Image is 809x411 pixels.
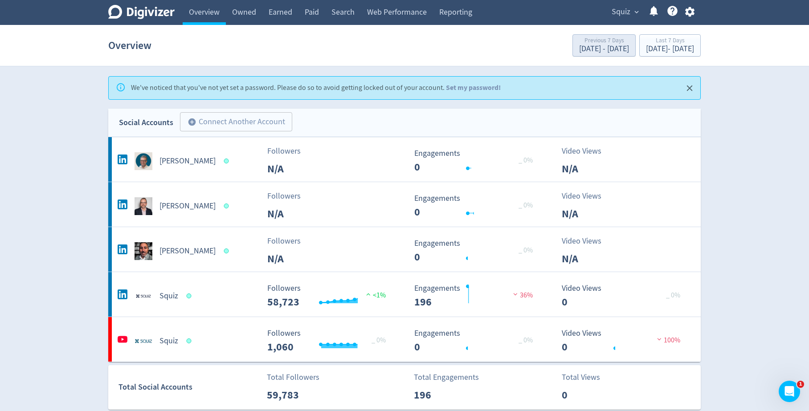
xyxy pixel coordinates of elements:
[108,182,701,227] a: Edward Braddock undefined[PERSON_NAME]FollowersN/A Engagements 0 Engagements 0 _ 0%Video ViewsN/A
[364,291,373,297] img: positive-performance.svg
[633,8,641,16] span: expand_more
[159,336,178,346] h5: Squiz
[655,336,664,342] img: negative-performance.svg
[414,371,479,383] p: Total Engagements
[410,194,543,218] svg: Engagements 0
[173,114,292,132] a: Connect Another Account
[639,34,701,57] button: Last 7 Days[DATE]- [DATE]
[119,116,173,129] div: Social Accounts
[372,336,386,345] span: _ 0%
[519,156,533,165] span: _ 0%
[562,387,613,403] p: 0
[267,161,319,177] p: N/A
[562,251,613,267] p: N/A
[108,317,701,362] a: Squiz undefinedSquiz Followers --- _ 0% Followers 1,060 Engagements 0 Engagements 0 _ 0% Video Vi...
[511,291,520,297] img: negative-performance.svg
[655,336,680,345] span: 100%
[557,329,691,353] svg: Video Views 0
[187,338,194,343] span: Data last synced: 14 Oct 2025, 8:02pm (AEDT)
[562,190,613,202] p: Video Views
[562,235,613,247] p: Video Views
[135,332,152,350] img: Squiz undefined
[519,246,533,255] span: _ 0%
[263,329,396,353] svg: Followers ---
[519,336,533,345] span: _ 0%
[159,201,216,212] h5: [PERSON_NAME]
[797,381,804,388] span: 1
[646,45,694,53] div: [DATE] - [DATE]
[414,387,465,403] p: 196
[224,203,232,208] span: Data last synced: 15 Oct 2025, 3:01am (AEDT)
[666,291,680,300] span: _ 0%
[579,45,629,53] div: [DATE] - [DATE]
[267,206,319,222] p: N/A
[187,293,194,298] span: Data last synced: 15 Oct 2025, 4:02am (AEDT)
[511,291,533,300] span: 36%
[682,81,697,96] button: Close
[135,152,152,170] img: Anthony Nigro undefined
[267,145,319,157] p: Followers
[267,190,319,202] p: Followers
[572,34,636,57] button: Previous 7 Days[DATE] - [DATE]
[135,197,152,215] img: Edward Braddock undefined
[557,284,691,308] svg: Video Views 0
[108,137,701,182] a: Anthony Nigro undefined[PERSON_NAME]FollowersN/A Engagements 0 Engagements 0 _ 0%Video ViewsN/A
[562,206,613,222] p: N/A
[612,5,630,19] span: Squiz
[263,284,396,308] svg: Followers ---
[410,329,543,353] svg: Engagements 0
[180,112,292,132] button: Connect Another Account
[118,381,261,394] div: Total Social Accounts
[131,79,501,97] div: We've noticed that you've not yet set a password. Please do so to avoid getting locked out of you...
[779,381,800,402] iframe: Intercom live chat
[267,251,319,267] p: N/A
[267,371,319,383] p: Total Followers
[159,156,216,167] h5: [PERSON_NAME]
[562,371,613,383] p: Total Views
[562,161,613,177] p: N/A
[446,83,501,92] a: Set my password!
[108,227,701,272] a: Nick Condon undefined[PERSON_NAME]FollowersN/A Engagements 0 Engagements 0 _ 0%Video ViewsN/A
[135,287,152,305] img: Squiz undefined
[135,242,152,260] img: Nick Condon undefined
[410,284,543,308] svg: Engagements 196
[267,387,318,403] p: 59,783
[159,246,216,256] h5: [PERSON_NAME]
[609,5,641,19] button: Squiz
[108,31,151,60] h1: Overview
[562,145,613,157] p: Video Views
[364,291,386,300] span: <1%
[410,239,543,263] svg: Engagements 0
[410,149,543,173] svg: Engagements 0
[224,248,232,253] span: Data last synced: 14 Oct 2025, 11:01pm (AEDT)
[159,291,178,301] h5: Squiz
[224,159,232,163] span: Data last synced: 14 Oct 2025, 11:01pm (AEDT)
[267,235,319,247] p: Followers
[579,37,629,45] div: Previous 7 Days
[519,201,533,210] span: _ 0%
[646,37,694,45] div: Last 7 Days
[108,272,701,317] a: Squiz undefinedSquiz Followers --- <1% Followers 58,723 Engagements 196 Engagements 196 36% Video...
[188,118,196,126] span: add_circle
